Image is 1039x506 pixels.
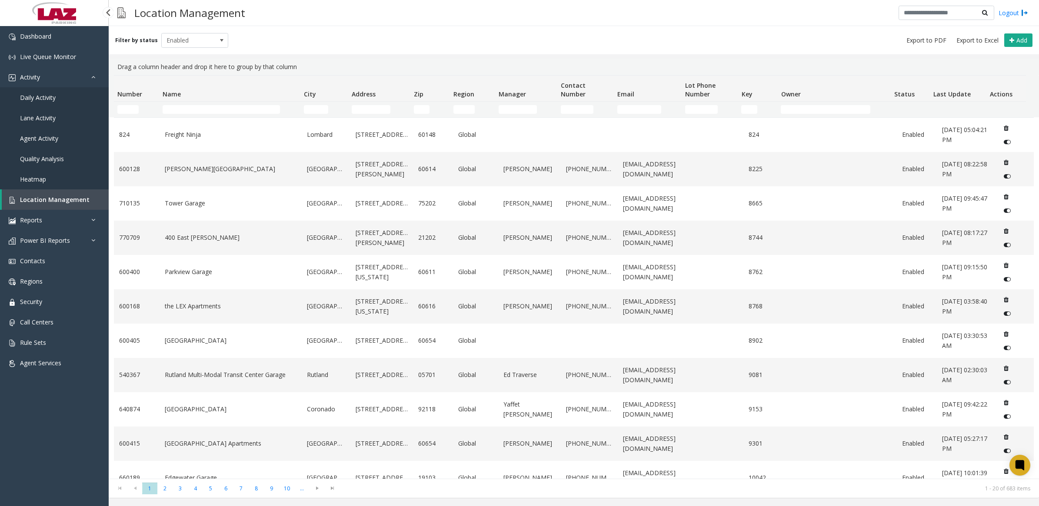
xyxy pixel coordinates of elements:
[20,134,58,142] span: Agent Activity
[458,370,493,380] a: Global
[557,102,614,117] td: Contact Number Filter
[119,439,154,448] a: 600415
[165,267,297,277] a: Parkview Garage
[119,370,154,380] a: 540367
[942,434,989,453] a: [DATE] 05:27:17 PM
[623,228,681,248] a: [EMAIL_ADDRESS][DOMAIN_NAME]
[933,90,971,98] span: Last Update
[942,366,987,384] span: [DATE] 02:30:03 AM
[9,33,16,40] img: 'icon'
[495,102,557,117] td: Manager Filter
[999,190,1013,204] button: Delete
[356,159,408,179] a: [STREET_ADDRESS][PERSON_NAME]
[20,318,53,326] span: Call Centers
[117,105,139,114] input: Number Filter
[942,125,989,145] a: [DATE] 05:04:21 PM
[20,236,70,245] span: Power BI Reports
[20,53,76,61] span: Live Queue Monitor
[623,400,681,419] a: [EMAIL_ADDRESS][DOMAIN_NAME]
[942,228,987,246] span: [DATE] 08:17:27 PM
[1021,8,1028,17] img: logout
[561,81,586,98] span: Contact Number
[279,483,294,494] span: Page 10
[566,233,613,242] a: [PHONE_NUMBER]
[307,130,345,139] a: Lombard
[999,396,1013,410] button: Delete
[458,439,493,448] a: Global
[458,336,493,345] a: Global
[503,233,556,242] a: [PERSON_NAME]
[458,473,493,483] a: Global
[307,473,345,483] a: [GEOGRAPHIC_DATA]
[249,483,264,494] span: Page 8
[942,331,989,351] a: [DATE] 03:30:53 AM
[356,262,408,282] a: [STREET_ADDRESS][US_STATE]
[165,198,297,208] a: Tower Garage
[458,130,493,139] a: Global
[942,400,987,418] span: [DATE] 09:42:22 PM
[304,105,328,114] input: City Filter
[453,105,475,114] input: Region Filter
[326,485,338,492] span: Go to the last page
[157,483,173,494] span: Page 2
[165,336,297,345] a: [GEOGRAPHIC_DATA]
[119,404,154,414] a: 640874
[162,33,215,47] span: Enabled
[356,228,408,248] a: [STREET_ADDRESS][PERSON_NAME]
[617,90,634,98] span: Email
[999,375,1015,389] button: Disable
[902,198,932,208] a: Enabled
[942,194,987,212] span: [DATE] 09:45:47 PM
[999,258,1013,272] button: Delete
[781,90,801,98] span: Owner
[890,102,930,117] td: Status Filter
[352,105,390,114] input: Address Filter
[20,114,56,122] span: Lane Activity
[117,2,126,23] img: pageIcon
[307,267,345,277] a: [GEOGRAPHIC_DATA]
[307,233,345,242] a: [GEOGRAPHIC_DATA]
[20,216,42,224] span: Reports
[348,102,410,117] td: Address Filter
[20,73,40,81] span: Activity
[418,301,448,311] a: 60616
[999,430,1013,444] button: Delete
[902,473,932,483] a: Enabled
[20,32,51,40] span: Dashboard
[986,76,1026,102] th: Actions
[163,90,181,98] span: Name
[418,336,448,345] a: 60654
[942,160,987,178] span: [DATE] 08:22:58 PM
[902,233,932,242] a: Enabled
[9,54,16,61] img: 'icon'
[566,439,613,448] a: [PHONE_NUMBER]
[20,155,64,163] span: Quality Analysis
[566,164,613,174] a: [PHONE_NUMBER]
[163,105,280,114] input: Name Filter
[902,404,932,414] a: Enabled
[999,169,1015,183] button: Disable
[165,164,297,174] a: [PERSON_NAME][GEOGRAPHIC_DATA]
[503,198,556,208] a: [PERSON_NAME]
[414,105,430,114] input: Zip Filter
[9,299,16,306] img: 'icon'
[499,90,526,98] span: Manager
[307,370,345,380] a: Rutland
[418,267,448,277] a: 60611
[307,301,345,311] a: [GEOGRAPHIC_DATA]
[414,90,423,98] span: Zip
[203,483,218,494] span: Page 5
[9,340,16,347] img: 'icon'
[119,233,154,242] a: 770709
[119,164,154,174] a: 600128
[999,478,1015,492] button: Disable
[623,262,681,282] a: [EMAIL_ADDRESS][DOMAIN_NAME]
[999,341,1015,355] button: Disable
[749,233,778,242] a: 8744
[304,90,316,98] span: City
[942,297,989,316] a: [DATE] 03:58:40 PM
[738,102,777,117] td: Key Filter
[9,197,16,204] img: 'icon'
[159,102,300,117] td: Name Filter
[749,164,778,174] a: 8225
